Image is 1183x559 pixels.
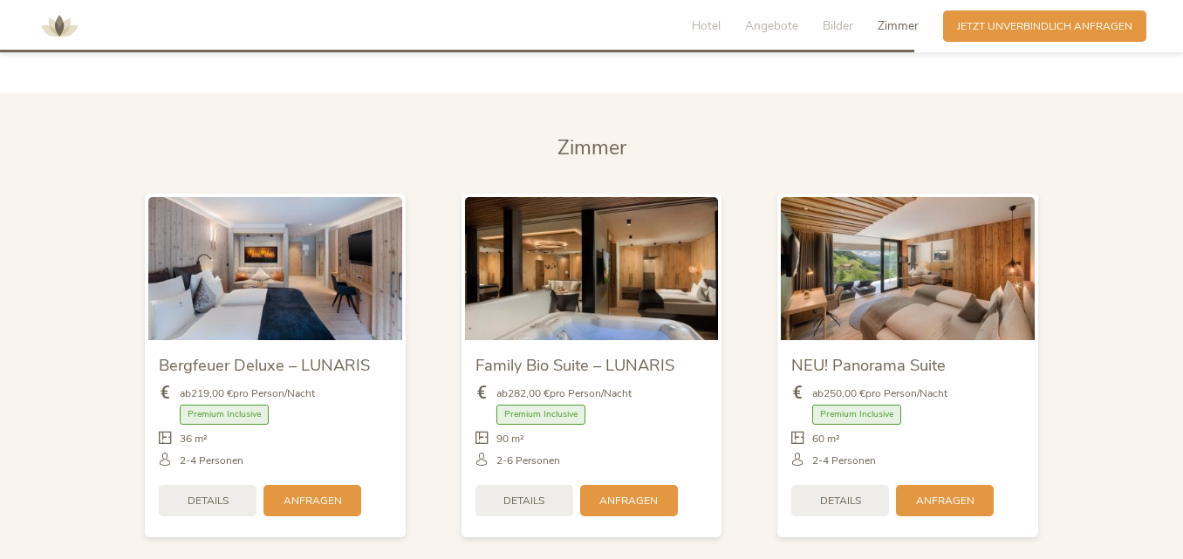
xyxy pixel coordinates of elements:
span: Details [503,494,544,508]
b: 282,00 € [508,386,550,400]
img: Family Bio Suite – LUNARIS [465,197,719,339]
span: 2-4 Personen [812,453,876,468]
span: Details [188,494,229,508]
span: ab pro Person/Nacht [180,386,315,401]
span: 2-6 Personen [496,453,560,468]
span: Premium Inclusive [180,405,269,425]
span: Anfragen [916,494,974,508]
span: Zimmer [878,17,919,34]
span: Bilder [823,17,853,34]
span: 2-4 Personen [180,453,243,468]
span: 60 m² [812,432,840,447]
span: Hotel [692,17,721,34]
span: 36 m² [180,432,208,447]
span: Premium Inclusive [496,405,585,425]
img: NEU! Panorama Suite [781,197,1035,339]
span: Premium Inclusive [812,405,901,425]
span: Details [820,494,861,508]
span: Jetzt unverbindlich anfragen [957,19,1132,34]
span: Anfragen [599,494,658,508]
span: Zimmer [557,134,626,161]
span: Bergfeuer Deluxe – LUNARIS [159,354,370,376]
span: 90 m² [496,432,524,447]
span: Angebote [745,17,798,34]
b: 250,00 € [824,386,865,400]
span: NEU! Panorama Suite [791,354,946,376]
a: AMONTI & LUNARIS Wellnessresort [33,21,85,31]
img: Bergfeuer Deluxe – LUNARIS [148,197,402,339]
span: ab pro Person/Nacht [496,386,632,401]
span: ab pro Person/Nacht [812,386,947,401]
span: Anfragen [284,494,342,508]
span: Family Bio Suite – LUNARIS [475,354,674,376]
b: 219,00 € [191,386,233,400]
